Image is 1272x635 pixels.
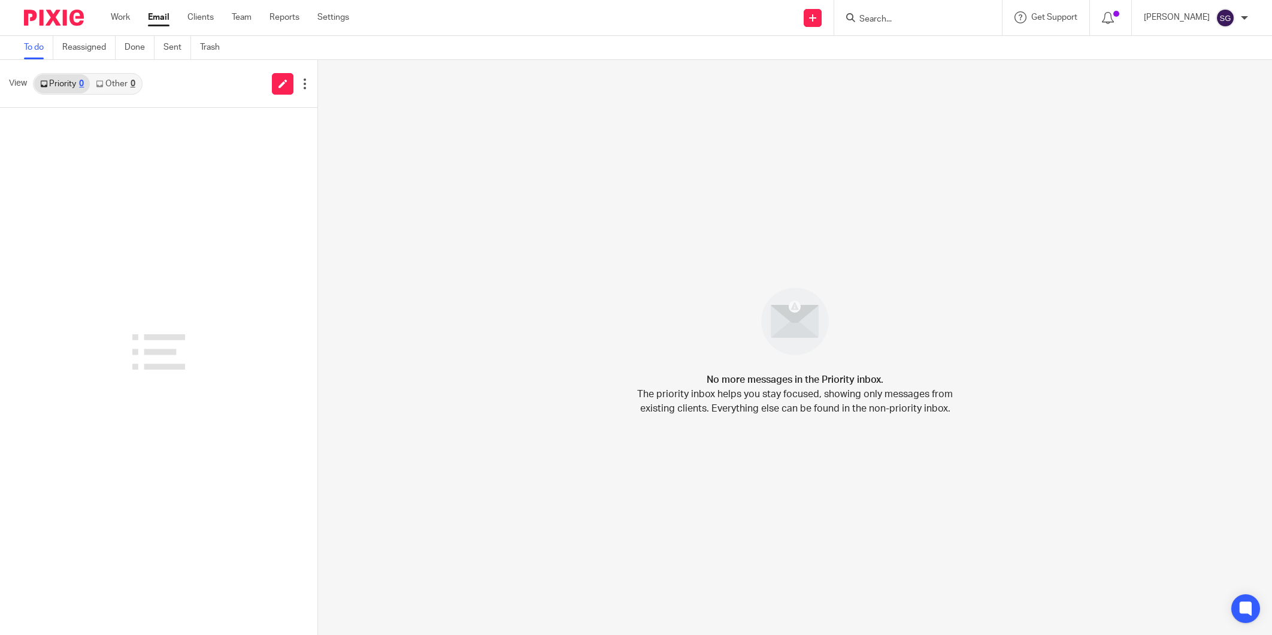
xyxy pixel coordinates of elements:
span: View [9,77,27,90]
a: Trash [200,36,229,59]
a: Done [125,36,155,59]
img: Pixie [24,10,84,26]
a: Other0 [90,74,141,93]
div: 0 [131,80,135,88]
a: Settings [317,11,349,23]
a: Reports [269,11,299,23]
span: Get Support [1031,13,1077,22]
img: image [753,280,837,363]
a: Reassigned [62,36,116,59]
a: Clients [187,11,214,23]
input: Search [858,14,966,25]
p: The priority inbox helps you stay focused, showing only messages from existing clients. Everythin... [637,387,954,416]
a: Priority0 [34,74,90,93]
a: Work [111,11,130,23]
h4: No more messages in the Priority inbox. [707,373,883,387]
a: To do [24,36,53,59]
a: Email [148,11,169,23]
div: 0 [79,80,84,88]
a: Team [232,11,252,23]
a: Sent [163,36,191,59]
img: svg%3E [1216,8,1235,28]
p: [PERSON_NAME] [1144,11,1210,23]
